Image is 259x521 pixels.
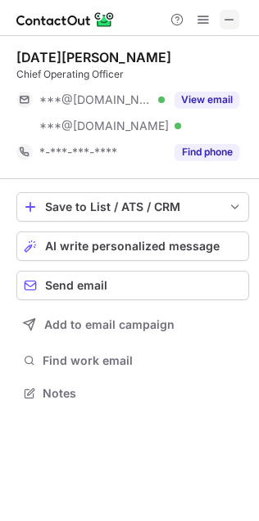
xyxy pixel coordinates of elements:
span: ***@[DOMAIN_NAME] [39,92,152,107]
div: Chief Operating Officer [16,67,249,82]
img: ContactOut v5.3.10 [16,10,115,29]
button: AI write personalized message [16,231,249,261]
span: Send email [45,279,107,292]
button: save-profile-one-click [16,192,249,222]
div: [DATE][PERSON_NAME] [16,49,171,65]
button: Reveal Button [175,144,239,160]
span: Notes [43,386,243,401]
button: Add to email campaign [16,310,249,339]
button: Notes [16,382,249,405]
button: Reveal Button [175,92,239,108]
span: Add to email campaign [44,318,175,331]
div: Save to List / ATS / CRM [45,200,220,213]
span: ***@[DOMAIN_NAME] [39,119,169,133]
span: AI write personalized message [45,240,220,253]
span: Find work email [43,353,243,368]
button: Send email [16,271,249,300]
button: Find work email [16,349,249,372]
